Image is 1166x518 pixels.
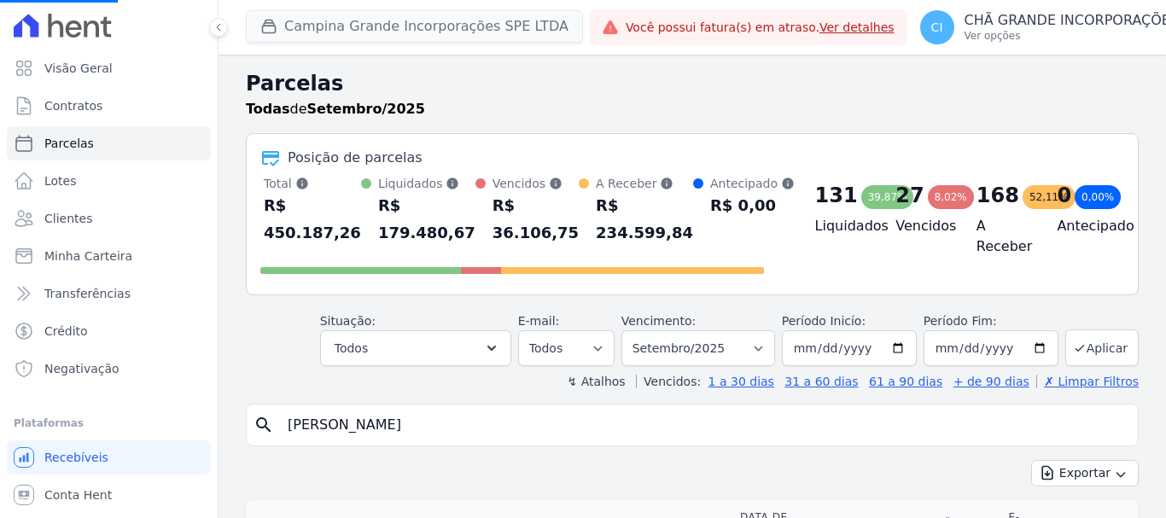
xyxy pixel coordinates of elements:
label: Vencidos: [636,375,701,388]
div: 39,87% [861,185,914,209]
label: ↯ Atalhos [567,375,625,388]
label: Vencimento: [621,314,696,328]
label: Situação: [320,314,376,328]
button: Aplicar [1065,329,1139,366]
div: R$ 234.599,84 [596,192,693,247]
span: Minha Carteira [44,247,132,265]
div: R$ 450.187,26 [264,192,361,247]
span: Visão Geral [44,60,113,77]
strong: Todas [246,101,290,117]
label: E-mail: [518,314,560,328]
h4: Antecipado [1057,216,1111,236]
span: Contratos [44,97,102,114]
div: 131 [815,182,858,209]
span: Parcelas [44,135,94,152]
a: Ver detalhes [819,20,895,34]
h4: Liquidados [815,216,869,236]
a: Negativação [7,352,211,386]
h4: Vencidos [895,216,949,236]
span: Você possui fatura(s) em atraso. [626,19,895,37]
div: R$ 0,00 [710,192,795,219]
div: 0 [1057,182,1071,209]
a: + de 90 dias [953,375,1029,388]
a: 61 a 90 dias [869,375,942,388]
a: Lotes [7,164,211,198]
a: Visão Geral [7,51,211,85]
div: 8,02% [928,185,974,209]
a: Conta Hent [7,478,211,512]
p: de [246,99,425,119]
span: Lotes [44,172,77,189]
span: Conta Hent [44,486,112,503]
span: Todos [335,338,368,358]
span: Clientes [44,210,92,227]
a: 1 a 30 dias [708,375,774,388]
div: 27 [895,182,924,209]
div: R$ 36.106,75 [493,192,579,247]
a: Recebíveis [7,440,211,474]
div: 168 [977,182,1019,209]
div: 0,00% [1075,185,1121,209]
span: Crédito [44,323,88,340]
button: Campina Grande Incorporações SPE LTDA [246,10,583,43]
a: ✗ Limpar Filtros [1036,375,1139,388]
div: R$ 179.480,67 [378,192,475,247]
a: Parcelas [7,126,211,160]
a: Minha Carteira [7,239,211,273]
div: Total [264,175,361,192]
a: Contratos [7,89,211,123]
a: Clientes [7,201,211,236]
input: Buscar por nome do lote ou do cliente [277,408,1131,442]
div: Posição de parcelas [288,148,423,168]
span: Transferências [44,285,131,302]
h2: Parcelas [246,68,1139,99]
div: Plataformas [14,413,204,434]
label: Período Inicío: [782,314,866,328]
a: 31 a 60 dias [784,375,858,388]
div: 52,11% [1023,185,1076,209]
div: Vencidos [493,175,579,192]
label: Período Fim: [924,312,1058,330]
button: Exportar [1031,460,1139,486]
div: Liquidados [378,175,475,192]
span: CI [931,21,943,33]
i: search [254,415,274,435]
a: Crédito [7,314,211,348]
span: Recebíveis [44,449,108,466]
strong: Setembro/2025 [307,101,425,117]
div: Antecipado [710,175,795,192]
button: Todos [320,330,511,366]
span: Negativação [44,360,120,377]
h4: A Receber [977,216,1030,257]
div: A Receber [596,175,693,192]
a: Transferências [7,276,211,311]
